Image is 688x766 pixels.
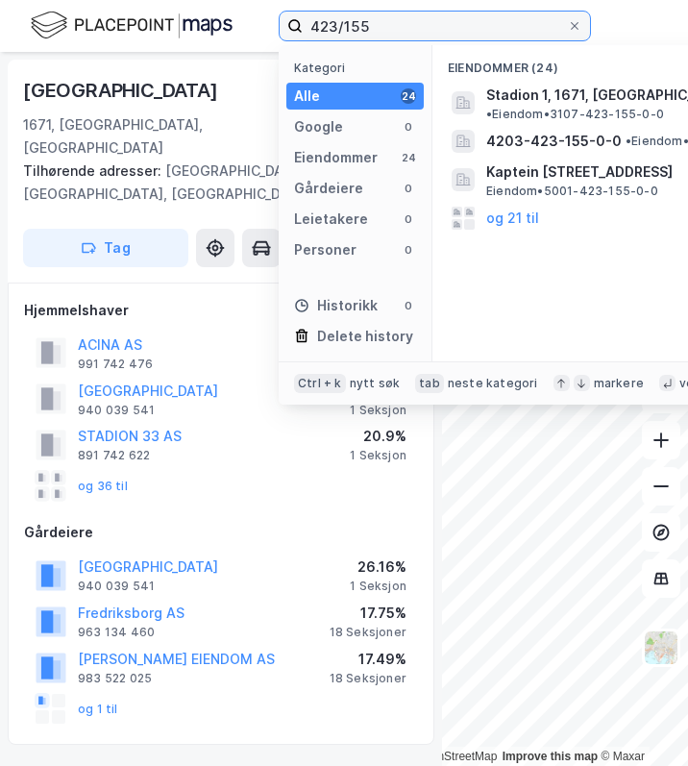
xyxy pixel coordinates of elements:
div: 1 Seksjon [350,579,406,594]
div: 1 Seksjon [350,403,406,418]
div: 17.75% [330,602,406,625]
div: 940 039 541 [78,579,155,594]
div: Alle [294,85,320,108]
div: Hjemmelshaver [24,299,418,322]
div: 983 522 025 [78,671,152,686]
span: • [626,134,631,148]
div: 991 742 476 [78,357,153,372]
div: 963 134 460 [78,625,155,640]
iframe: Chat Widget [592,674,688,766]
div: Kategori [294,61,424,75]
div: 17.49% [330,648,406,671]
div: Google [294,115,343,138]
div: 0 [401,242,416,258]
span: Eiendom • 3107-423-155-0-0 [486,107,664,122]
div: 1671, [GEOGRAPHIC_DATA], [GEOGRAPHIC_DATA] [23,113,298,160]
div: 0 [401,119,416,135]
div: Eiendommer [294,146,378,169]
span: Tilhørende adresser: [23,162,165,179]
input: Søk på adresse, matrikkel, gårdeiere, leietakere eller personer [303,12,567,40]
div: nytt søk [350,376,401,391]
div: 20.9% [350,425,406,448]
div: 940 039 541 [78,403,155,418]
button: Tag [23,229,188,267]
div: 1 Seksjon [350,448,406,463]
div: 24 [401,150,416,165]
div: tab [415,374,444,393]
div: 0 [401,298,416,313]
img: Z [643,630,679,666]
div: 0 [401,181,416,196]
a: Improve this map [503,750,598,763]
div: [GEOGRAPHIC_DATA] [23,75,222,106]
div: 18 Seksjoner [330,671,406,686]
div: Gårdeiere [294,177,363,200]
button: og 21 til [486,207,539,230]
span: 4203-423-155-0-0 [486,130,622,153]
div: Delete history [317,325,413,348]
div: Gårdeiere [24,521,418,544]
img: logo.f888ab2527a4732fd821a326f86c7f29.svg [31,9,233,42]
span: • [486,107,492,121]
a: OpenStreetMap [405,750,498,763]
span: Eiendom • 5001-423-155-0-0 [486,184,658,199]
div: 26.16% [350,556,406,579]
div: [GEOGRAPHIC_DATA], [GEOGRAPHIC_DATA], [GEOGRAPHIC_DATA] [23,160,404,206]
div: Historikk [294,294,378,317]
div: 0 [401,211,416,227]
div: markere [594,376,644,391]
div: 24 [401,88,416,104]
div: neste kategori [448,376,538,391]
div: Ctrl + k [294,374,346,393]
div: 891 742 622 [78,448,150,463]
div: 18 Seksjoner [330,625,406,640]
div: Leietakere [294,208,368,231]
div: Personer [294,238,356,261]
